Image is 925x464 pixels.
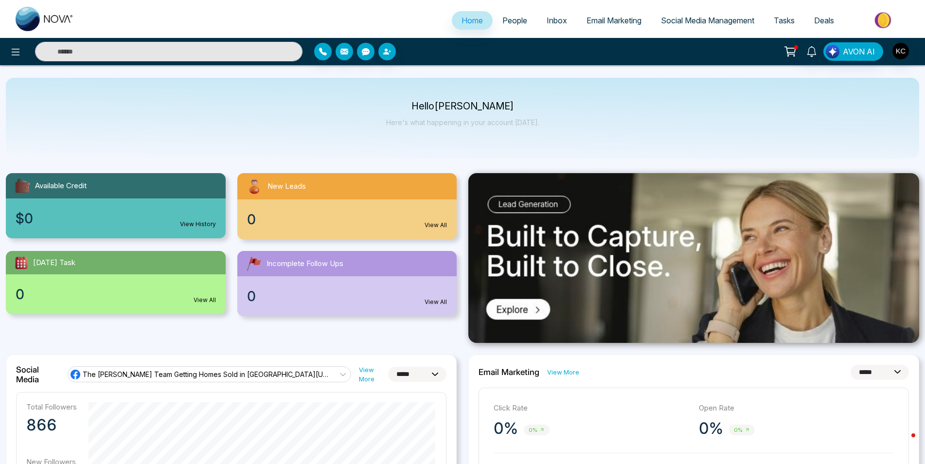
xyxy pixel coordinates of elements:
a: Inbox [537,11,577,30]
span: People [502,16,527,25]
a: Social Media Management [651,11,764,30]
span: $0 [16,208,33,229]
span: Social Media Management [661,16,754,25]
span: 0 [247,286,256,306]
span: 0 [16,284,24,304]
p: Here's what happening in your account [DATE]. [386,118,539,126]
span: Inbox [547,16,567,25]
span: Incomplete Follow Ups [267,258,343,269]
p: Hello [PERSON_NAME] [386,102,539,110]
a: View All [425,298,447,306]
p: 866 [26,415,77,435]
p: 0% [699,419,723,438]
img: todayTask.svg [14,255,29,270]
h2: Social Media [16,365,60,384]
span: Deals [814,16,834,25]
img: Nova CRM Logo [16,7,74,31]
img: User Avatar [892,43,909,59]
span: 0 [247,209,256,230]
a: View History [180,220,216,229]
span: Email Marketing [587,16,641,25]
a: Email Marketing [577,11,651,30]
span: 0% [729,425,755,436]
p: Total Followers [26,402,77,411]
img: newLeads.svg [245,177,264,196]
img: . [468,173,919,343]
button: AVON AI [823,42,883,61]
a: View All [194,296,216,304]
a: View More [359,365,388,384]
span: Home [462,16,483,25]
a: Incomplete Follow Ups0View All [231,251,463,316]
span: [DATE] Task [33,257,75,268]
a: Tasks [764,11,804,30]
a: View All [425,221,447,230]
a: View More [547,368,579,377]
span: 0% [524,425,550,436]
img: Market-place.gif [849,9,919,31]
p: 0% [494,419,518,438]
a: New Leads0View All [231,173,463,239]
img: Lead Flow [826,45,839,58]
iframe: Intercom live chat [892,431,915,454]
span: The [PERSON_NAME] Team Getting Homes Sold in [GEOGRAPHIC_DATA][US_STATE] [83,370,330,379]
h2: Email Marketing [479,367,539,377]
p: Open Rate [699,403,894,414]
span: New Leads [267,181,306,192]
a: Deals [804,11,844,30]
img: followUps.svg [245,255,263,272]
a: Home [452,11,493,30]
a: People [493,11,537,30]
p: Click Rate [494,403,689,414]
img: availableCredit.svg [14,177,31,195]
span: Available Credit [35,180,87,192]
span: Tasks [774,16,795,25]
span: AVON AI [843,46,875,57]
